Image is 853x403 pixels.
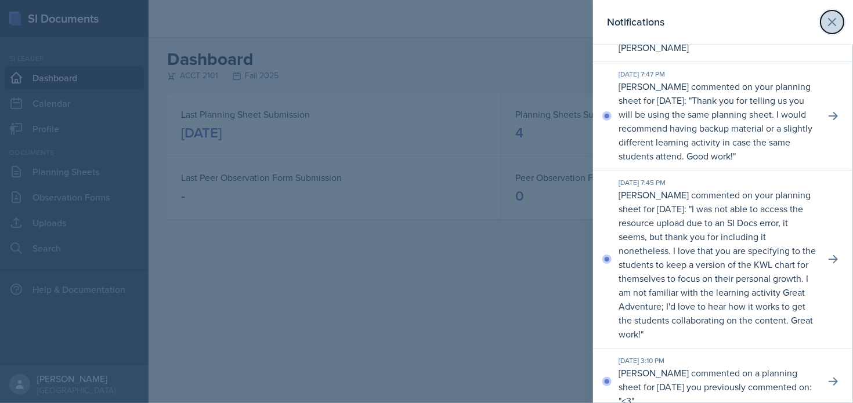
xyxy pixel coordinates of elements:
div: [DATE] 7:47 PM [619,69,816,79]
div: [DATE] 7:45 PM [619,177,816,188]
p: [PERSON_NAME] commented on your planning sheet for [DATE]: " " [619,79,816,163]
div: [DATE] 3:10 PM [619,355,816,366]
h2: Notifications [607,14,664,30]
p: [PERSON_NAME] commented on your planning sheet for [DATE]: " " [619,188,816,341]
p: I was not able to access the resource upload due to an SI Docs error, it seems, but thank you for... [619,202,816,340]
p: Thank you for telling us you will be using the same planning sheet. I would recommend having back... [619,94,812,162]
